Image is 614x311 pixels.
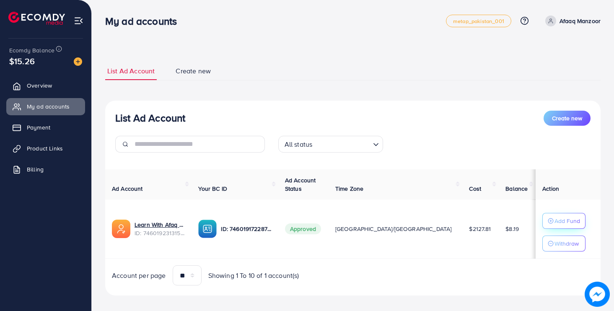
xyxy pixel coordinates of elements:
img: image [74,57,82,66]
span: Payment [27,123,50,132]
span: Action [542,184,559,193]
span: Cost [469,184,481,193]
h3: My ad accounts [105,15,184,27]
button: Withdraw [542,236,586,251]
div: Search for option [278,136,383,153]
span: Create new [552,114,582,122]
span: Time Zone [335,184,363,193]
span: My ad accounts [27,102,70,111]
span: ID: 7460192313155993617 [135,229,185,237]
div: <span class='underline'>Learn With Afaq Ad</span></br>7460192313155993617 [135,220,185,238]
input: Search for option [315,137,369,150]
p: Withdraw [554,238,579,249]
span: metap_pakistan_001 [453,18,504,24]
span: Account per page [112,271,166,280]
button: Create new [544,111,591,126]
img: ic-ba-acc.ded83a64.svg [198,220,217,238]
a: Afaaq Manzoor [542,16,601,26]
span: List Ad Account [107,66,155,76]
p: Afaaq Manzoor [560,16,601,26]
img: logo [8,12,65,25]
span: Approved [285,223,321,234]
a: Product Links [6,140,85,157]
img: menu [74,16,83,26]
span: Overview [27,81,52,90]
img: ic-ads-acc.e4c84228.svg [112,220,130,238]
span: Product Links [27,144,63,153]
button: Add Fund [542,213,586,229]
h3: List Ad Account [115,112,185,124]
img: image [585,282,610,307]
p: ID: 7460191722870603792 [221,224,271,234]
span: Billing [27,165,44,174]
span: Ad Account [112,184,143,193]
a: My ad accounts [6,98,85,115]
span: Showing 1 To 10 of 1 account(s) [208,271,299,280]
span: [GEOGRAPHIC_DATA]/[GEOGRAPHIC_DATA] [335,225,452,233]
a: Billing [6,161,85,178]
span: Your BC ID [198,184,227,193]
span: $15.26 [9,55,35,67]
a: metap_pakistan_001 [446,15,511,27]
span: Create new [176,66,211,76]
span: Balance [505,184,528,193]
a: Payment [6,119,85,136]
span: Ad Account Status [285,176,316,193]
p: Add Fund [554,216,580,226]
span: $2127.81 [469,225,491,233]
a: Overview [6,77,85,94]
span: Ecomdy Balance [9,46,54,54]
a: Learn With Afaq Ad [135,220,185,229]
span: All status [283,138,314,150]
span: $8.19 [505,225,519,233]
